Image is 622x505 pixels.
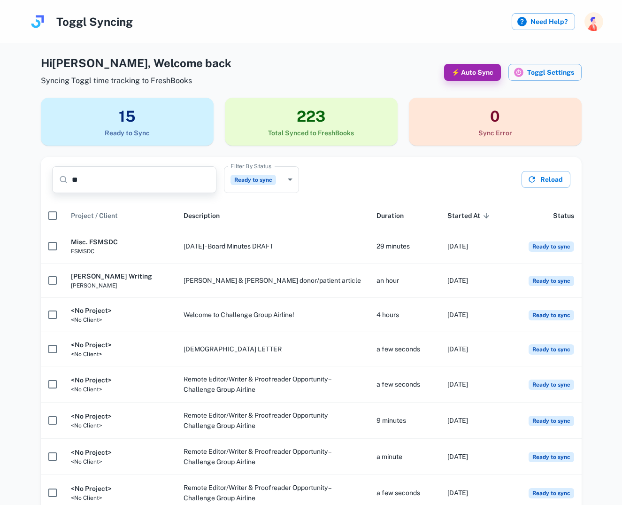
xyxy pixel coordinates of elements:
[440,366,510,403] td: [DATE]
[369,229,439,264] td: 29 minutes
[529,416,574,426] span: Ready to sync
[28,12,47,31] img: logo.svg
[230,175,276,185] span: Ready to sync
[369,264,439,298] td: an hour
[529,310,574,320] span: Ready to sync
[71,458,169,466] span: <No Client>
[176,439,369,475] td: Remote Editor/Writer & Proofreader Opportunity – Challenge Group Airline
[369,298,439,332] td: 4 hours
[376,210,404,221] span: Duration
[529,380,574,390] span: Ready to sync
[529,241,574,252] span: Ready to sync
[71,411,169,421] h6: <No Project>
[71,237,169,247] h6: Misc. FSMSDC
[369,403,439,439] td: 9 minutes
[440,332,510,366] td: [DATE]
[529,344,574,355] span: Ready to sync
[369,332,439,366] td: a few seconds
[409,105,582,128] h3: 0
[71,375,169,385] h6: <No Project>
[71,271,169,281] h6: [PERSON_NAME] Writing
[71,281,169,290] span: [PERSON_NAME]
[508,64,582,81] button: Toggl iconToggl Settings
[230,162,271,170] label: Filter By Status
[512,13,575,30] label: Need Help?
[41,128,214,138] h6: Ready to Sync
[71,447,169,458] h6: <No Project>
[224,166,299,193] div: Ready to sync
[440,264,510,298] td: [DATE]
[553,210,574,221] span: Status
[71,494,169,502] span: <No Client>
[529,276,574,286] span: Ready to sync
[409,128,582,138] h6: Sync Error
[440,439,510,475] td: [DATE]
[176,332,369,366] td: [DEMOGRAPHIC_DATA] LETTER
[71,350,169,358] span: <No Client>
[440,229,510,264] td: [DATE]
[71,421,169,430] span: <No Client>
[176,298,369,332] td: Welcome to Challenge Group Airline!
[71,340,169,350] h6: <No Project>
[176,229,369,264] td: [DATE] - Board Minutes DRAFT
[522,171,570,188] button: Reload
[369,366,439,403] td: a few seconds
[176,264,369,298] td: [PERSON_NAME] & [PERSON_NAME] donor/patient article
[369,439,439,475] td: a minute
[56,13,133,30] h4: Toggl Syncing
[584,12,603,31] img: photoURL
[440,403,510,439] td: [DATE]
[176,403,369,439] td: Remote Editor/Writer & Proofreader Opportunity – Challenge Group Airline
[184,210,220,221] span: Description
[71,483,169,494] h6: <No Project>
[529,452,574,462] span: Ready to sync
[176,366,369,403] td: Remote Editor/Writer & Proofreader Opportunity – Challenge Group Airline
[71,305,169,316] h6: <No Project>
[71,210,118,221] span: Project / Client
[225,105,398,128] h3: 223
[71,316,169,324] span: <No Client>
[71,247,169,256] span: FSMSDC
[447,210,492,221] span: Started At
[41,105,214,128] h3: 15
[514,68,523,77] img: Toggl icon
[529,488,574,498] span: Ready to sync
[71,385,169,394] span: <No Client>
[41,75,231,86] span: Syncing Toggl time tracking to FreshBooks
[41,54,231,71] h4: Hi [PERSON_NAME] , Welcome back
[444,64,501,81] button: ⚡ Auto Sync
[440,298,510,332] td: [DATE]
[225,128,398,138] h6: Total Synced to FreshBooks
